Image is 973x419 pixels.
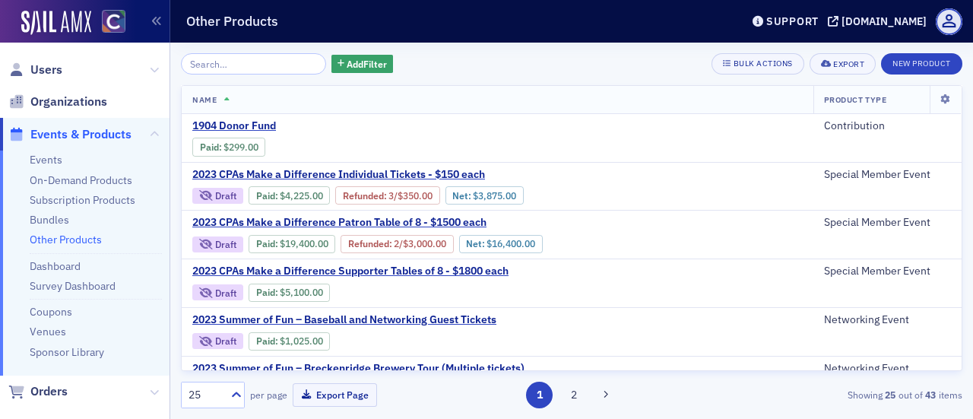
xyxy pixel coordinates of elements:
[249,186,330,205] div: Paid: 3 - $422500
[30,94,107,110] span: Organizations
[192,313,496,327] a: 2023 Summer of Fun – Baseball and Networking Guest Tickets
[280,335,323,347] span: $1,025.00
[30,153,62,167] a: Events
[8,126,132,143] a: Events & Products
[445,186,524,205] div: Net: $387500
[30,193,135,207] a: Subscription Products
[459,235,543,253] div: Net: $1640000
[561,382,588,408] button: 2
[181,53,326,75] input: Search…
[192,236,243,252] div: Draft
[824,168,951,182] div: Special Member Event
[30,345,104,359] a: Sponsor Library
[249,332,330,351] div: Paid: 0 - $102500
[8,62,62,78] a: Users
[473,190,516,202] span: $3,875.00
[250,388,287,402] label: per page
[21,11,91,35] img: SailAMX
[192,216,690,230] a: 2023 CPAs Make a Difference Patron Table of 8 - $1500 each
[102,10,125,33] img: SailAMX
[30,126,132,143] span: Events & Products
[186,12,278,30] h1: Other Products
[192,284,243,300] div: Draft
[256,335,275,347] a: Paid
[192,265,509,278] a: 2023 CPAs Make a Difference Supporter Tables of 8 - $1800 each
[486,238,535,249] span: $16,400.00
[881,53,962,75] button: New Product
[189,387,222,403] div: 25
[30,305,72,319] a: Coupons
[192,138,265,156] div: Paid: 0 - $29900
[348,238,394,249] span: :
[192,168,671,182] a: 2023 CPAs Make a Difference Individual Tickets - $150 each
[192,362,525,376] a: 2023 Summer of Fun – Breckenridge Brewery Tour (Multiple tickets)
[192,216,486,230] span: 2023 CPAs Make a Difference Patron Table of 8 - $1500 each
[923,388,939,402] strong: 43
[223,141,258,153] span: $299.00
[192,188,243,204] div: Draft
[883,388,899,402] strong: 25
[824,313,951,327] div: Networking Event
[734,59,793,68] div: Bulk Actions
[30,62,62,78] span: Users
[343,190,384,202] a: Refunded
[293,383,377,407] button: Export Page
[249,235,335,253] div: Paid: 2 - $1940000
[403,238,446,249] span: $3,000.00
[30,325,66,338] a: Venues
[8,94,107,110] a: Organizations
[398,190,433,202] span: $350.00
[30,233,102,246] a: Other Products
[828,16,932,27] button: [DOMAIN_NAME]
[30,259,81,273] a: Dashboard
[192,94,217,105] span: Name
[280,287,323,298] span: $5,100.00
[347,57,387,71] span: Add Filter
[335,186,439,205] div: Refunded: 3 - $422500
[215,289,236,297] div: Draft
[343,190,388,202] span: :
[824,119,951,133] div: Contribution
[192,333,243,349] div: Draft
[256,287,280,298] span: :
[348,238,389,249] a: Refunded
[215,337,236,345] div: Draft
[810,53,876,75] button: Export
[824,216,951,230] div: Special Member Event
[833,60,864,68] div: Export
[30,173,132,187] a: On-Demand Products
[526,382,553,408] button: 1
[256,238,280,249] span: :
[712,53,803,75] button: Bulk Actions
[192,119,448,133] a: 1904 Donor Fund
[215,192,236,200] div: Draft
[256,190,275,202] a: Paid
[824,265,951,278] div: Special Member Event
[30,213,69,227] a: Bundles
[30,279,116,293] a: Survey Dashboard
[200,141,223,153] span: :
[91,10,125,36] a: View Homepage
[280,190,323,202] span: $4,225.00
[766,14,819,28] div: Support
[824,94,886,105] span: Product Type
[881,56,962,69] a: New Product
[280,238,328,249] span: $19,400.00
[824,362,951,376] div: Networking Event
[712,388,962,402] div: Showing out of items
[452,190,473,202] span: Net :
[341,235,453,253] div: Refunded: 2 - $1940000
[256,287,275,298] a: Paid
[841,14,927,28] div: [DOMAIN_NAME]
[249,284,330,302] div: Paid: 0 - $510000
[215,240,236,249] div: Draft
[200,141,219,153] a: Paid
[936,8,962,35] span: Profile
[256,238,275,249] a: Paid
[256,190,280,202] span: :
